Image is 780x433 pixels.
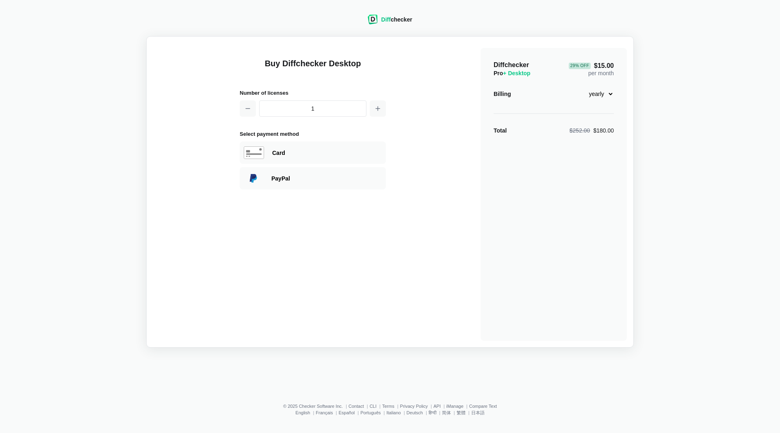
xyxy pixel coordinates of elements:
[446,404,464,409] a: iManage
[360,410,381,415] a: Português
[240,58,386,79] h1: Buy Diffchecker Desktop
[295,410,310,415] a: English
[494,90,511,98] div: Billing
[569,63,591,69] div: 29 % Off
[494,70,531,76] span: Pro
[503,70,530,76] span: + Desktop
[240,89,386,97] h2: Number of licenses
[407,410,423,415] a: Deutsch
[259,100,366,117] input: 1
[457,410,466,415] a: 繁體
[400,404,428,409] a: Privacy Policy
[381,16,390,23] span: Diff
[382,404,394,409] a: Terms
[338,410,355,415] a: Español
[381,15,412,24] div: checker
[368,15,378,24] img: Diffchecker logo
[569,61,614,77] div: per month
[349,404,364,409] a: Contact
[429,410,436,415] a: हिन्दी
[469,404,497,409] a: Compare Text
[271,174,382,183] div: Paying with PayPal
[433,404,441,409] a: API
[386,410,401,415] a: Italiano
[316,410,333,415] a: Français
[494,127,507,134] strong: Total
[368,19,412,26] a: Diffchecker logoDiffchecker
[569,63,614,69] span: $15.00
[240,130,386,138] h2: Select payment method
[442,410,451,415] a: 简体
[240,167,386,189] div: Paying with PayPal
[494,61,529,68] span: Diffchecker
[471,410,485,415] a: 日本語
[283,404,349,409] li: © 2025 Checker Software Inc.
[272,149,382,157] div: Paying with Card
[370,404,377,409] a: CLI
[240,141,386,164] div: Paying with Card
[570,127,590,134] span: $252.00
[570,126,614,135] div: $180.00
